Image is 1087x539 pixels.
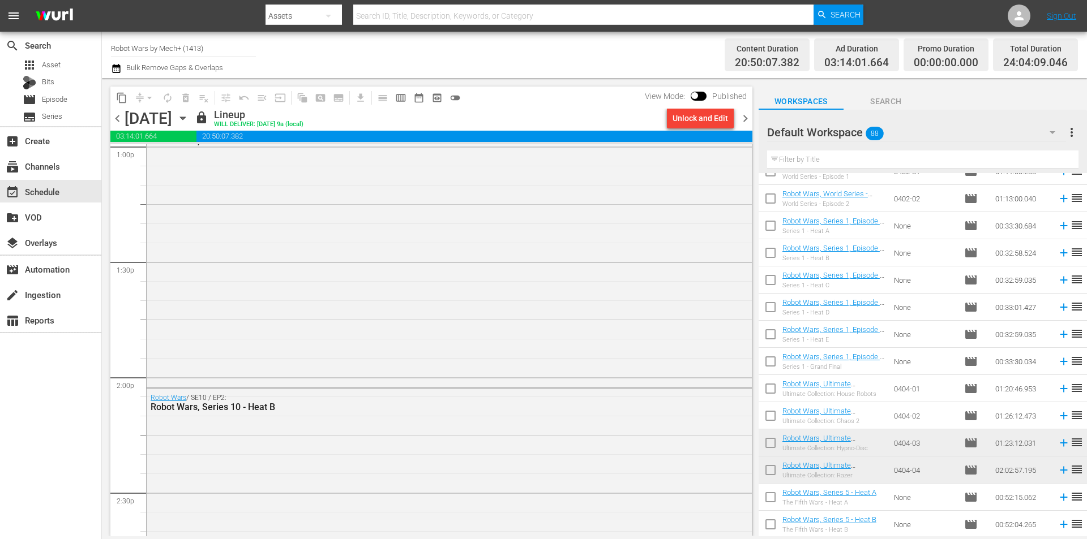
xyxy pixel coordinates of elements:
span: Episode [964,518,978,531]
svg: Add to Schedule [1058,409,1070,422]
td: 00:32:59.035 [991,321,1053,348]
div: Content Duration [735,41,799,57]
span: 20:50:07.382 [735,57,799,70]
span: VOD [6,211,19,225]
a: Sign Out [1047,11,1076,20]
span: Schedule [6,186,19,199]
a: Robot Wars, World Series - Episode 2 [782,189,872,206]
span: movie [964,246,978,260]
a: Robot Wars, Series 1, Episode 6 - Grand Final [782,352,884,369]
a: Robot Wars, Series 1, Episode 3 - Heat C [782,271,884,288]
td: 00:32:59.035 [991,266,1053,294]
a: Robot Wars, Series 1, Episode 4 - Heat D [782,298,884,315]
svg: Add to Schedule [1058,437,1070,449]
div: Series 1 - Heat B [782,255,885,262]
span: reorder [1070,381,1084,395]
div: Lineup [214,109,303,121]
span: 03:14:01.664 [110,131,196,142]
span: Workspaces [759,94,844,109]
span: Clear Lineup [195,89,213,107]
td: 00:33:01.427 [991,294,1053,321]
span: Series [42,111,62,122]
span: Search [6,39,19,53]
span: menu [7,9,20,23]
svg: Add to Schedule [1058,382,1070,395]
div: / SE10 / EP2: [151,394,686,412]
td: None [889,294,960,321]
div: Series 1 - Heat D [782,309,885,316]
div: Series 1 - Heat C [782,282,885,289]
svg: Add to Schedule [1058,274,1070,286]
span: reorder [1070,191,1084,205]
td: None [889,484,960,511]
span: 00:00:00.000 [914,57,978,70]
span: Episode [964,490,978,504]
td: 0404-01 [889,375,960,402]
span: Episode [964,273,978,287]
span: reorder [1070,490,1084,503]
div: Unlock and Edit [673,108,728,128]
a: Robot Wars, Series 1, Episode 1 - Heat A [782,217,884,234]
div: Promo Duration [914,41,978,57]
button: more_vert [1065,119,1079,146]
span: Published [707,92,752,101]
span: Search [844,94,928,109]
div: Series 1 - Grand Final [782,363,885,370]
span: content_copy [116,92,127,104]
span: Reports [6,314,19,327]
td: 0404-02 [889,402,960,429]
span: Fill episodes with ad slates [253,89,271,107]
span: Episode [964,382,978,395]
svg: Add to Schedule [1058,491,1070,503]
span: Day Calendar View [370,87,392,109]
span: reorder [1070,463,1084,476]
span: 03:14:01.664 [824,57,889,70]
div: Ultimate Collection: Hypno-Disc [782,445,885,452]
td: 01:13:00.040 [991,185,1053,212]
span: Remove Gaps & Overlaps [131,89,159,107]
a: Robot Wars, Ultimate Collection: Chaos 2 [782,407,855,424]
span: Asset [23,58,36,72]
span: Create Search Block [311,89,329,107]
td: 0402-02 [889,185,960,212]
a: Robot Wars, Series 1, Episode 5 - Heat E [782,325,884,342]
svg: Add to Schedule [1058,192,1070,205]
span: chevron_right [738,111,752,126]
td: 01:20:46.953 [991,375,1053,402]
td: 00:33:30.684 [991,212,1053,239]
span: reorder [1070,354,1084,368]
span: movie [964,327,978,341]
span: Episode [964,192,978,205]
a: Robot Wars, Ultimate Collection: Razer [782,461,855,478]
div: Ultimate Collection: Razer [782,472,885,479]
a: Robot Wars, Series 5 - Heat A [782,488,876,497]
span: Week Calendar View [392,89,410,107]
td: 02:02:57.195 [991,456,1053,484]
svg: Add to Schedule [1058,328,1070,340]
span: reorder [1070,327,1084,340]
span: reorder [1070,245,1084,259]
span: chevron_left [110,111,125,126]
span: Search [831,5,861,25]
span: 20:50:07.382 [196,131,752,142]
span: Episode [964,219,978,232]
span: Automation [6,263,19,277]
td: None [889,239,960,266]
td: 00:33:30.034 [991,348,1053,375]
span: Episode [964,300,978,314]
td: None [889,212,960,239]
span: toggle_off [450,92,461,104]
span: Episode [964,463,978,477]
span: Bits [42,76,54,88]
a: Robot Wars, Series 1, Episode 2 - Heat B [782,244,884,261]
span: reorder [1070,435,1084,449]
span: Toggle to switch from Published to Draft view. [691,92,699,100]
span: Episode [964,409,978,422]
div: Ultimate Collection: House Robots [782,390,885,398]
td: 00:52:15.062 [991,484,1053,511]
div: The Fifth Wars - Heat A [782,499,876,506]
span: Copy Lineup [113,89,131,107]
div: The Fifth Wars - Heat B [782,526,876,533]
button: Unlock and Edit [667,108,734,128]
span: Episode [964,436,978,450]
